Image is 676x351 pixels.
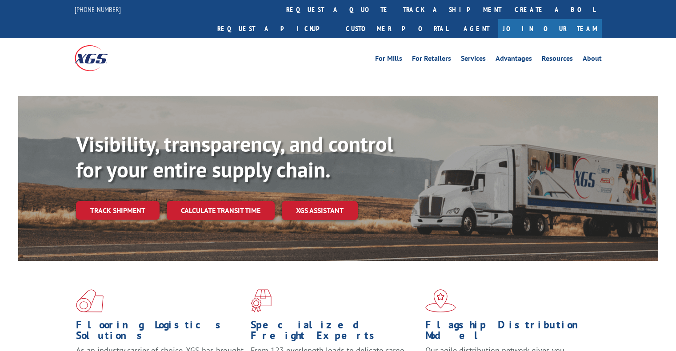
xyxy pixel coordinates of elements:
a: XGS ASSISTANT [282,201,358,220]
a: Request a pickup [211,19,339,38]
a: Customer Portal [339,19,455,38]
a: Advantages [496,55,532,65]
a: Services [461,55,486,65]
a: Track shipment [76,201,160,220]
a: Agent [455,19,498,38]
a: About [583,55,602,65]
a: [PHONE_NUMBER] [75,5,121,14]
img: xgs-icon-flagship-distribution-model-red [425,289,456,312]
h1: Flooring Logistics Solutions [76,319,244,345]
img: xgs-icon-focused-on-flooring-red [251,289,272,312]
a: Resources [542,55,573,65]
a: For Mills [375,55,402,65]
a: For Retailers [412,55,451,65]
img: xgs-icon-total-supply-chain-intelligence-red [76,289,104,312]
a: Calculate transit time [167,201,275,220]
h1: Specialized Freight Experts [251,319,419,345]
h1: Flagship Distribution Model [425,319,593,345]
a: Join Our Team [498,19,602,38]
b: Visibility, transparency, and control for your entire supply chain. [76,130,393,183]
